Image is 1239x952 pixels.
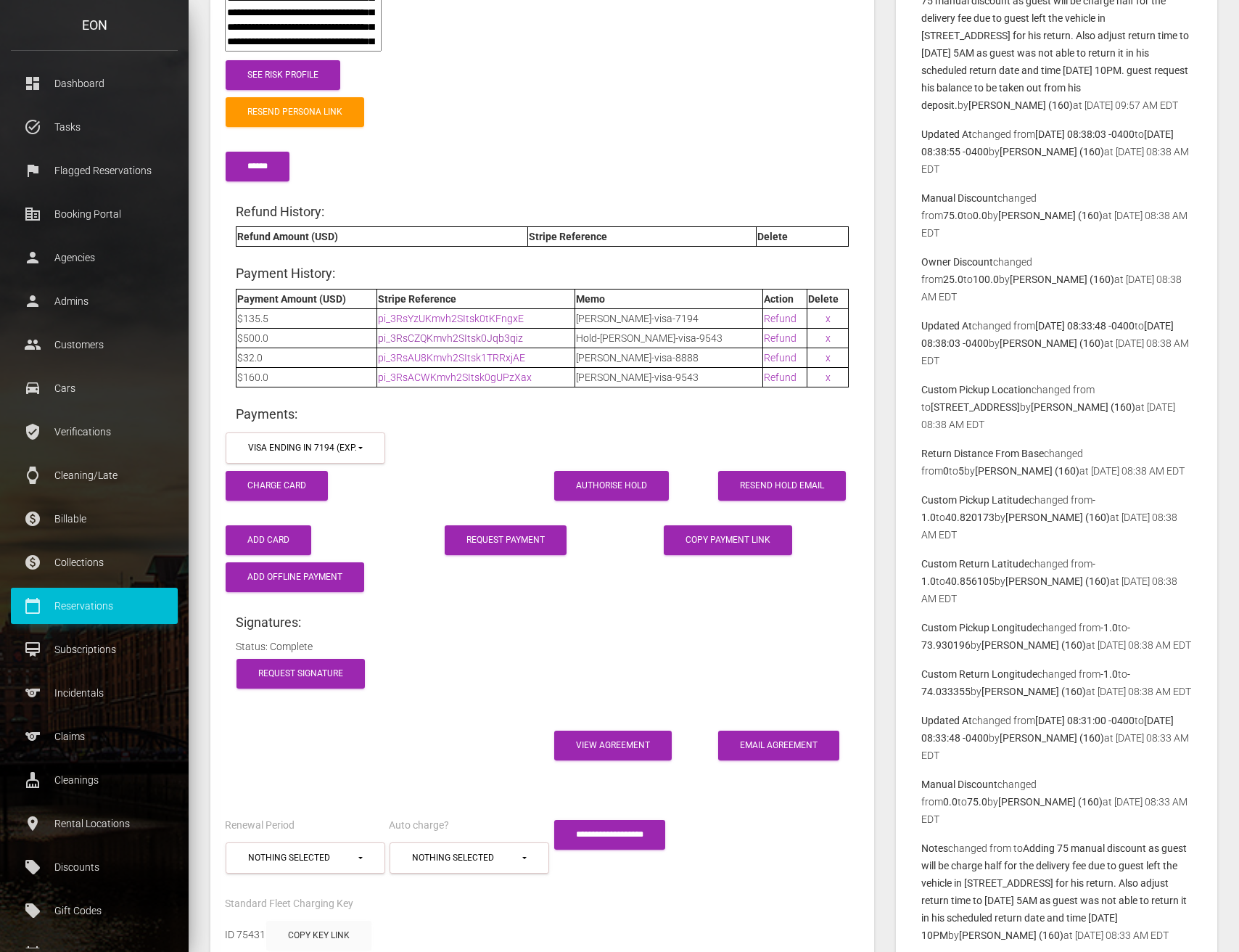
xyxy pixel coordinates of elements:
[959,930,1063,941] b: [PERSON_NAME] (160)
[921,779,997,790] b: Manual Discount
[22,377,167,399] p: Cars
[22,247,167,268] p: Agencies
[236,264,849,282] h4: Payment History:
[921,384,1032,395] b: Custom Pickup Location
[11,762,178,798] a: cleaning_services Cleanings
[921,619,1192,654] p: changed from to by at [DATE] 08:38 AM EDT
[764,313,796,324] a: Refund
[1035,320,1135,332] b: [DATE] 08:33:48 -0400
[22,682,167,704] p: Incidentals
[22,726,167,747] p: Claims
[1035,715,1135,726] b: [DATE] 08:31:00 -0400
[1100,668,1118,680] b: -1.0
[826,372,831,383] a: x
[226,97,364,127] a: Resend Persona Link
[236,613,849,631] h4: Signatures:
[225,638,860,655] div: Status: Complete
[11,239,178,276] a: person Agencies
[378,332,523,344] a: pi_3RsCZQKmvh2SItsk0Jqb3qiz
[226,562,364,592] button: Add Offline Payment
[764,332,796,344] a: Refund
[1100,622,1118,633] b: -1.0
[718,731,839,760] a: Email Agreement
[11,588,178,624] a: calendar_today Reservations
[236,367,377,387] td: $160.0
[921,381,1192,433] p: changed from to by at [DATE] 08:38 AM EDT
[921,320,972,332] b: Updated At
[11,457,178,493] a: watch Cleaning/Late
[390,842,549,874] button: Nothing selected
[22,769,167,791] p: Cleanings
[225,897,353,911] label: Standard Fleet Charging Key
[575,348,763,367] td: [PERSON_NAME]-visa-8888
[981,686,1086,697] b: [PERSON_NAME] (160)
[967,796,987,808] b: 75.0
[226,432,385,464] button: visa ending in 7194 (exp. 3/2028)
[921,622,1037,633] b: Custom Pickup Longitude
[225,818,295,833] label: Renewal Period
[981,639,1086,651] b: [PERSON_NAME] (160)
[226,60,340,90] a: See Risk Profile
[943,465,949,477] b: 0
[248,442,356,454] div: visa ending in 7194 (exp. 3/2028)
[236,328,377,348] td: $500.0
[11,892,178,929] a: local_offer Gift Codes
[931,401,1020,413] b: [STREET_ADDRESS]
[236,289,377,308] th: Payment Amount (USD)
[1005,512,1110,523] b: [PERSON_NAME] (160)
[921,842,948,854] b: Notes
[22,290,167,312] p: Admins
[236,227,528,247] th: Refund Amount (USD)
[921,256,993,268] b: Owner Discount
[921,840,1192,944] p: changed from to by at [DATE] 08:33 AM EDT
[226,525,311,555] button: Add Card
[22,464,167,486] p: Cleaning/Late
[921,715,972,726] b: Updated At
[22,160,167,181] p: Flagged Reservations
[226,842,385,874] button: Nothing selected
[528,227,756,247] th: Stripe Reference
[236,348,377,367] td: $32.0
[921,126,1192,178] p: changed from to by at [DATE] 08:38 AM EDT
[921,317,1192,369] p: changed from to by at [DATE] 08:38 AM EDT
[921,128,972,140] b: Updated At
[826,313,831,324] a: x
[554,731,672,760] a: View Agreement
[921,842,1187,941] b: Adding 75 manual discount as guest will be charge half for the delivery fee due to guest left the...
[11,414,178,450] a: verified_user Verifications
[11,849,178,885] a: local_offer Discounts
[412,852,520,864] div: Nothing selected
[11,675,178,711] a: sports Incidentals
[1000,732,1104,744] b: [PERSON_NAME] (160)
[756,227,849,247] th: Delete
[575,328,763,348] td: Hold-[PERSON_NAME]-visa-9543
[943,210,963,221] b: 75.0
[921,555,1192,607] p: changed from to by at [DATE] 08:38 AM EDT
[22,73,167,94] p: Dashboard
[11,283,178,319] a: person Admins
[998,796,1103,808] b: [PERSON_NAME] (160)
[378,352,525,364] a: pi_3RsAU8Kmvh2SItsk1TRRxjAE
[1000,146,1104,157] b: [PERSON_NAME] (160)
[921,448,1044,459] b: Return Distance From Base
[11,370,178,406] a: drive_eta Cars
[554,471,669,501] button: Authorise Hold
[22,900,167,922] p: Gift Codes
[22,639,167,660] p: Subscriptions
[22,595,167,617] p: Reservations
[998,210,1103,221] b: [PERSON_NAME] (160)
[236,659,365,689] a: Request Signature
[236,405,849,423] h4: Payments:
[266,921,371,951] button: Copy Key Link
[22,116,167,138] p: Tasks
[11,805,178,842] a: place Rental Locations
[921,668,1037,680] b: Custom Return Longitude
[575,367,763,387] td: [PERSON_NAME]-visa-9543
[11,327,178,363] a: people Customers
[11,152,178,189] a: flag Flagged Reservations
[1010,274,1114,285] b: [PERSON_NAME] (160)
[763,289,807,308] th: Action
[921,712,1192,764] p: changed from to by at [DATE] 08:33 AM EDT
[11,544,178,580] a: paid Collections
[11,196,178,232] a: corporate_fare Booking Portal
